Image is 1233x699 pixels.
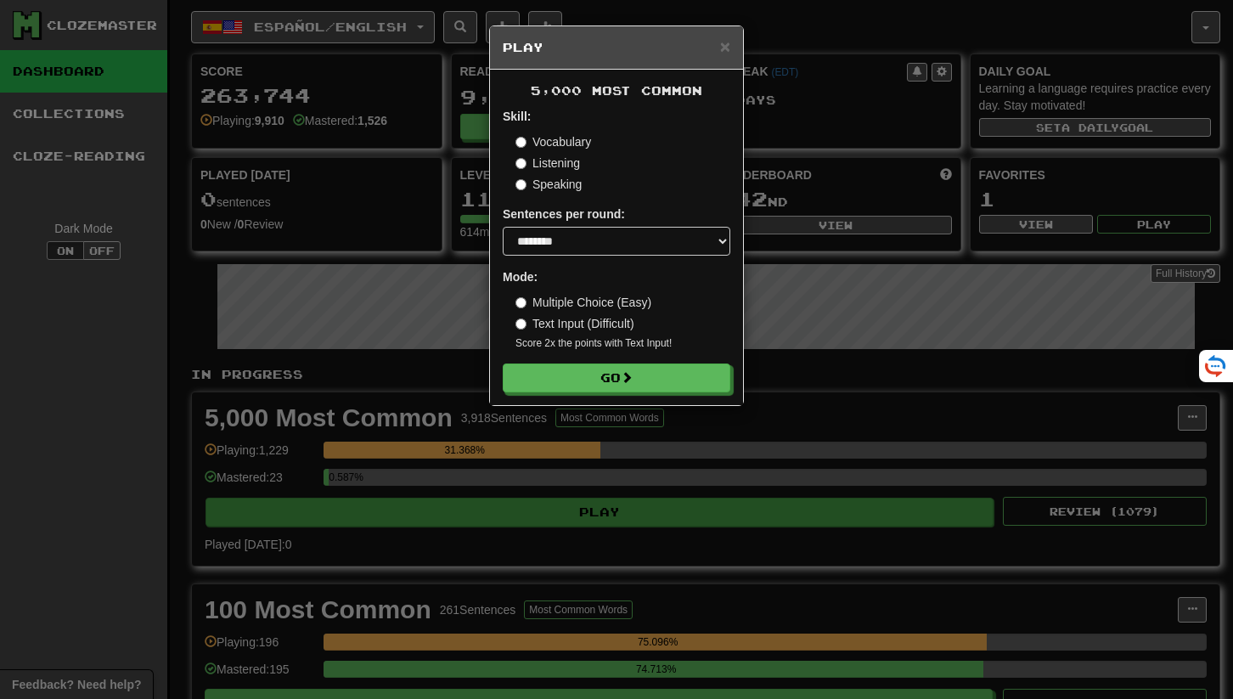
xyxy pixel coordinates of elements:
[515,318,526,330] input: Text Input (Difficult)
[515,336,730,351] small: Score 2x the points with Text Input !
[515,294,651,311] label: Multiple Choice (Easy)
[515,179,526,190] input: Speaking
[515,137,526,148] input: Vocabulary
[503,270,538,284] strong: Mode:
[720,37,730,55] button: Close
[503,364,730,392] button: Go
[531,83,702,98] span: 5,000 Most Common
[503,39,730,56] h5: Play
[515,155,580,172] label: Listening
[515,176,582,193] label: Speaking
[515,158,526,169] input: Listening
[720,37,730,56] span: ×
[503,206,625,223] label: Sentences per round:
[515,133,591,150] label: Vocabulary
[503,110,531,123] strong: Skill:
[515,315,634,332] label: Text Input (Difficult)
[515,297,526,308] input: Multiple Choice (Easy)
